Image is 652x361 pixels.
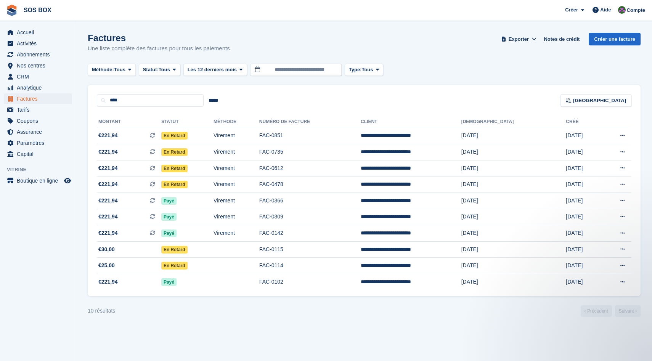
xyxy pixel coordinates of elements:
[4,93,72,104] a: menu
[139,64,180,76] button: Statut: Tous
[461,116,566,128] th: [DEMOGRAPHIC_DATA]
[6,5,18,16] img: stora-icon-8386f47178a22dfd0bd8f6a31ec36ba5ce8667c1dd55bd0f319d3a0aa187defe.svg
[159,66,170,74] span: Tous
[4,175,72,186] a: menu
[361,116,461,128] th: Client
[17,138,63,148] span: Paramètres
[98,148,118,156] span: €221,94
[566,241,599,258] td: [DATE]
[17,49,63,60] span: Abonnements
[17,127,63,137] span: Assurance
[4,149,72,159] a: menu
[4,82,72,93] a: menu
[214,128,259,144] td: Virement
[4,49,72,60] a: menu
[361,66,373,74] span: Tous
[161,148,188,156] span: En retard
[4,138,72,148] a: menu
[618,6,626,14] img: ALEXANDRE SOUBIRA
[161,132,188,140] span: En retard
[98,164,118,172] span: €221,94
[461,209,566,225] td: [DATE]
[17,27,63,38] span: Accueil
[114,66,125,74] span: Tous
[17,82,63,93] span: Analytique
[214,116,259,128] th: Méthode
[161,197,177,205] span: Payé
[4,38,72,49] a: menu
[183,64,247,76] button: Les 12 derniers mois
[627,6,645,14] span: Compte
[566,176,599,193] td: [DATE]
[566,144,599,160] td: [DATE]
[21,4,55,16] a: SOS BOX
[573,97,626,104] span: [GEOGRAPHIC_DATA]
[214,193,259,209] td: Virement
[88,44,230,53] p: Une liste complète des factures pour tous les paiements
[565,6,578,14] span: Créer
[88,64,136,76] button: Méthode: Tous
[214,209,259,225] td: Virement
[63,176,72,185] a: Boutique d'aperçu
[98,213,118,221] span: €221,94
[566,225,599,242] td: [DATE]
[161,278,177,286] span: Payé
[566,258,599,274] td: [DATE]
[92,66,114,74] span: Méthode:
[499,33,538,45] button: Exporter
[259,193,361,209] td: FAC-0366
[259,209,361,225] td: FAC-0309
[461,160,566,176] td: [DATE]
[259,160,361,176] td: FAC-0612
[17,38,63,49] span: Activités
[214,225,259,242] td: Virement
[259,116,361,128] th: Numéro de facture
[17,149,63,159] span: Capital
[161,262,188,270] span: En retard
[98,180,118,188] span: €221,94
[349,66,362,74] span: Type:
[17,116,63,126] span: Coupons
[4,104,72,115] a: menu
[461,274,566,290] td: [DATE]
[98,262,115,270] span: €25,00
[600,6,611,14] span: Aide
[17,175,63,186] span: Boutique en ligne
[509,35,529,43] span: Exporter
[17,71,63,82] span: CRM
[161,246,188,254] span: En retard
[98,132,118,140] span: €221,94
[4,116,72,126] a: menu
[88,307,115,315] div: 10 résultats
[4,27,72,38] a: menu
[259,241,361,258] td: FAC-0115
[7,166,76,173] span: Vitrine
[259,144,361,160] td: FAC-0735
[461,193,566,209] td: [DATE]
[461,241,566,258] td: [DATE]
[17,104,63,115] span: Tarifs
[615,305,641,317] a: Suivant
[461,225,566,242] td: [DATE]
[461,176,566,193] td: [DATE]
[188,66,237,74] span: Les 12 derniers mois
[259,258,361,274] td: FAC-0114
[566,193,599,209] td: [DATE]
[461,144,566,160] td: [DATE]
[345,64,384,76] button: Type: Tous
[461,128,566,144] td: [DATE]
[161,165,188,172] span: En retard
[259,128,361,144] td: FAC-0851
[161,181,188,188] span: En retard
[98,245,115,254] span: €30,00
[161,116,214,128] th: Statut
[98,278,118,286] span: €221,94
[88,33,230,43] h1: Factures
[4,71,72,82] a: menu
[214,176,259,193] td: Virement
[259,225,361,242] td: FAC-0142
[589,33,641,45] a: Créer une facture
[98,197,118,205] span: €221,94
[97,116,161,128] th: Montant
[581,305,612,317] a: Précédent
